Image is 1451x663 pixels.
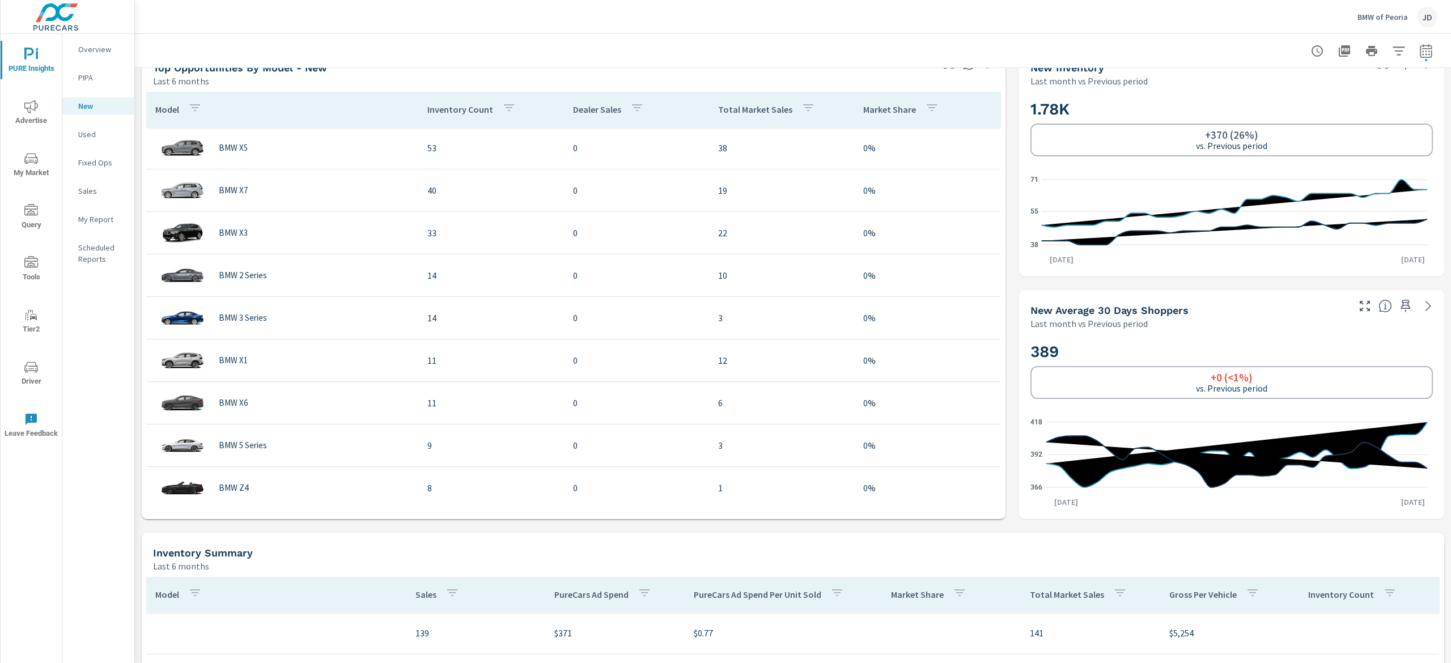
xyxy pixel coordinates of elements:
p: Overview [78,44,125,55]
text: 55 [1030,207,1038,215]
div: nav menu [1,34,62,451]
text: 366 [1030,483,1042,491]
p: Model [155,589,179,600]
h5: Inventory Summary [153,547,253,559]
p: 22 [718,226,845,240]
p: vs. Previous period [1196,383,1267,393]
p: 33 [427,226,554,240]
p: 0% [863,481,991,495]
text: 392 [1030,451,1042,459]
img: glamour [160,301,205,335]
p: [DATE] [1046,496,1086,508]
p: 0% [863,311,991,325]
div: Overview [62,41,134,58]
div: Sales [62,182,134,199]
p: Last 6 months [153,559,209,573]
p: 0% [863,354,991,367]
button: Apply Filters [1388,40,1410,62]
p: BMW X1 [219,355,248,365]
p: 141 [1030,626,1151,640]
p: BMW 3 Series [219,313,267,323]
p: [DATE] [1042,254,1081,265]
div: Fixed Ops [62,154,134,171]
p: 11 [427,354,554,367]
a: See more details in report [1419,297,1437,315]
p: 0 [573,439,700,452]
p: Model [155,104,179,115]
p: Fixed Ops [78,157,125,168]
p: 0% [863,141,991,155]
text: 71 [1030,176,1038,184]
p: 0 [573,184,700,197]
span: PURE Insights [4,48,58,75]
p: BMW X3 [219,228,248,238]
p: Inventory Count [1308,589,1374,600]
text: 418 [1030,418,1042,426]
p: 0% [863,269,991,282]
p: 0% [863,184,991,197]
p: 14 [427,269,554,282]
button: Select Date Range [1415,40,1437,62]
p: $371 [554,626,675,640]
p: 0 [573,269,700,282]
p: 0 [573,354,700,367]
p: BMW X7 [219,185,248,195]
img: glamour [160,258,205,292]
p: Sales [78,185,125,197]
p: Used [78,129,125,140]
span: A rolling 30 day total of daily Shoppers on the dealership website, averaged over the selected da... [1378,299,1392,313]
p: 6 [718,396,845,410]
p: Last month vs Previous period [1030,74,1148,88]
span: Tools [4,256,58,284]
div: New [62,97,134,114]
span: Query [4,204,58,232]
p: 0% [863,439,991,452]
p: Total Market Sales [1030,589,1104,600]
p: 53 [427,141,554,155]
p: PureCars Ad Spend [554,589,629,600]
p: 11 [427,396,554,410]
div: Used [62,126,134,143]
p: Last month vs Previous period [1030,317,1148,330]
div: Scheduled Reports [62,239,134,267]
button: "Export Report to PDF" [1333,40,1356,62]
div: PIPA [62,69,134,86]
p: 0 [573,311,700,325]
p: BMW Z4 [219,483,248,493]
p: Total Market Sales [718,104,792,115]
button: Make Fullscreen [1356,297,1374,315]
p: 0 [573,396,700,410]
p: 0 [573,226,700,240]
span: Tier2 [4,308,58,336]
img: glamour [160,216,205,250]
h6: +370 (26%) [1205,129,1258,141]
span: Leave Feedback [4,413,58,440]
p: 38 [718,141,845,155]
p: 40 [427,184,554,197]
p: 9 [427,439,554,452]
p: Dealer Sales [573,104,621,115]
p: 3 [718,311,845,325]
p: 19 [718,184,845,197]
p: 0 [573,481,700,495]
p: Market Share [891,589,944,600]
p: BMW X6 [219,398,248,408]
text: 38 [1030,241,1038,249]
p: PureCars Ad Spend Per Unit Sold [694,589,821,600]
p: 139 [415,626,536,640]
div: My Report [62,211,134,228]
span: Save this to your personalized report [1397,297,1415,315]
p: BMW 5 Series [219,440,267,450]
img: glamour [160,343,205,377]
p: 0% [863,396,991,410]
p: PIPA [78,72,125,83]
p: vs. Previous period [1196,141,1267,151]
p: [DATE] [1393,254,1433,265]
img: glamour [160,131,205,165]
h2: 389 [1030,342,1433,362]
p: Scheduled Reports [78,242,125,265]
h6: +0 (<1%) [1211,372,1253,383]
p: 10 [718,269,845,282]
p: BMW of Peoria [1357,12,1408,22]
p: New [78,100,125,112]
